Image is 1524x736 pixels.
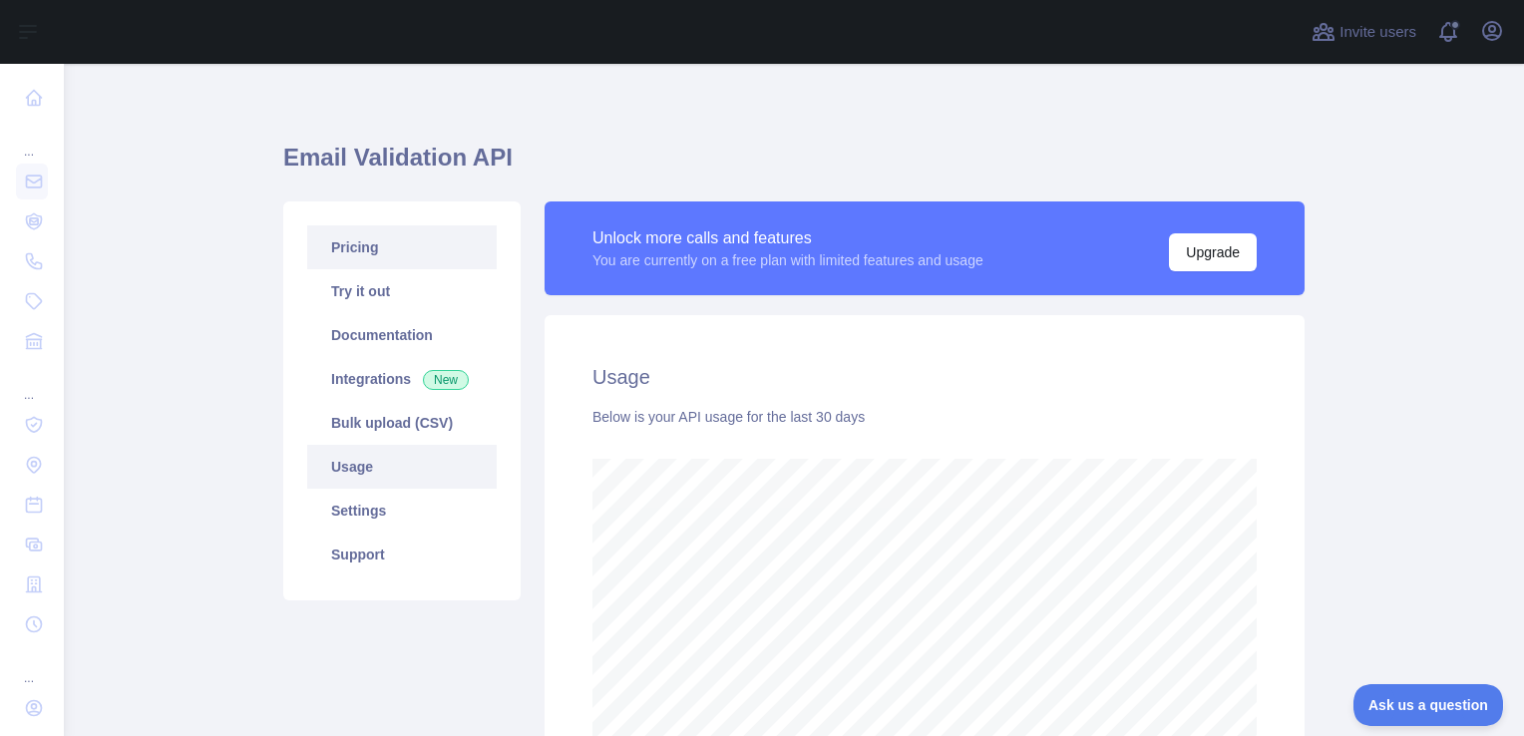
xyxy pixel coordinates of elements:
iframe: Help Scout Beacon - Open [1353,684,1504,726]
span: Invite users [1339,21,1416,44]
div: ... [16,646,48,686]
h1: Email Validation API [283,142,1305,189]
div: You are currently on a free plan with limited features and usage [592,250,983,270]
div: Below is your API usage for the last 30 days [592,407,1257,427]
div: Unlock more calls and features [592,226,983,250]
button: Upgrade [1169,233,1257,271]
button: Invite users [1308,16,1420,48]
h2: Usage [592,363,1257,391]
a: Documentation [307,313,497,357]
a: Try it out [307,269,497,313]
a: Bulk upload (CSV) [307,401,497,445]
a: Support [307,533,497,576]
a: Settings [307,489,497,533]
a: Pricing [307,225,497,269]
div: ... [16,120,48,160]
a: Usage [307,445,497,489]
div: ... [16,363,48,403]
a: Integrations New [307,357,497,401]
span: New [423,370,469,390]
